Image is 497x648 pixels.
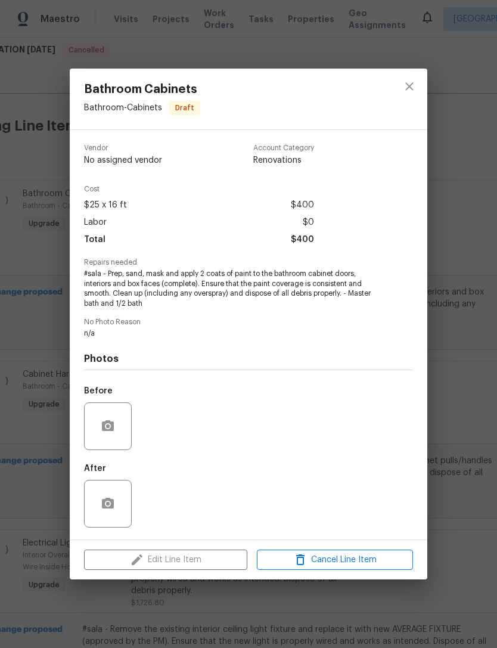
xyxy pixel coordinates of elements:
[84,387,113,395] h5: Before
[84,144,162,152] span: Vendor
[291,197,314,214] span: $400
[84,231,105,249] span: Total
[84,328,380,339] span: n/a
[84,318,413,326] span: No Photo Reason
[84,269,380,309] span: #sala - Prep, sand, mask and apply 2 coats of paint to the bathroom cabinet doors, interiors and ...
[84,103,162,111] span: Bathroom - Cabinets
[170,102,199,114] span: Draft
[84,214,107,231] span: Labor
[257,550,413,571] button: Cancel Line Item
[84,185,314,193] span: Cost
[253,144,314,152] span: Account Category
[84,197,127,214] span: $25 x 16 ft
[84,353,413,365] h4: Photos
[291,231,314,249] span: $400
[303,214,314,231] span: $0
[84,464,106,473] h5: After
[84,83,200,96] span: Bathroom Cabinets
[260,553,409,568] span: Cancel Line Item
[253,154,314,166] span: Renovations
[395,72,424,101] button: close
[84,154,162,166] span: No assigned vendor
[84,259,413,266] span: Repairs needed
